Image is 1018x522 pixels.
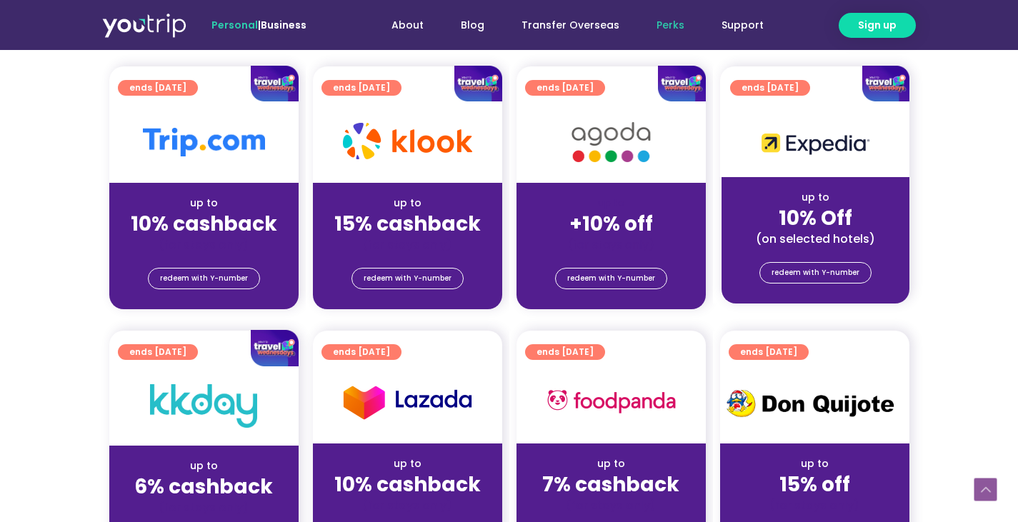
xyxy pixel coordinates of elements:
a: ends [DATE] [321,344,401,360]
strong: 10% cashback [131,210,277,238]
a: redeem with Y-number [759,262,872,283]
a: Support [703,12,782,39]
a: About [373,12,442,39]
a: Transfer Overseas [503,12,638,39]
div: (for stays only) [121,500,287,515]
span: redeem with Y-number [567,268,655,288]
div: (for stays only) [528,498,694,513]
strong: 10% cashback [334,471,481,498]
strong: 10% Off [779,204,852,232]
div: (for stays only) [121,237,287,252]
span: Personal [211,18,258,32]
span: ends [DATE] [537,344,594,360]
strong: 7% cashback [542,471,679,498]
span: redeem with Y-number [160,268,248,288]
span: | [211,18,306,32]
span: redeem with Y-number [772,263,859,283]
a: ends [DATE] [525,344,605,360]
span: ends [DATE] [740,344,797,360]
a: Sign up [839,13,916,38]
a: redeem with Y-number [351,268,464,289]
strong: 15% cashback [334,210,481,238]
div: up to [121,196,287,211]
span: ends [DATE] [333,344,390,360]
strong: 15% off [779,471,850,498]
strong: 6% cashback [134,473,273,501]
div: (on selected hotels) [733,231,898,246]
span: redeem with Y-number [364,268,451,288]
div: up to [324,196,491,211]
div: (for stays only) [324,498,491,513]
span: Sign up [858,18,897,33]
div: up to [121,458,287,473]
nav: Menu [345,12,782,39]
strong: +10% off [569,210,653,238]
div: up to [732,456,898,471]
div: up to [528,456,694,471]
div: (for stays only) [528,237,694,252]
div: up to [324,456,491,471]
div: up to [733,190,898,205]
div: (for stays only) [732,498,898,513]
span: up to [598,196,624,210]
a: redeem with Y-number [555,268,667,289]
a: Business [261,18,306,32]
a: Perks [638,12,703,39]
div: (for stays only) [324,237,491,252]
a: Blog [442,12,503,39]
a: redeem with Y-number [148,268,260,289]
a: ends [DATE] [729,344,809,360]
